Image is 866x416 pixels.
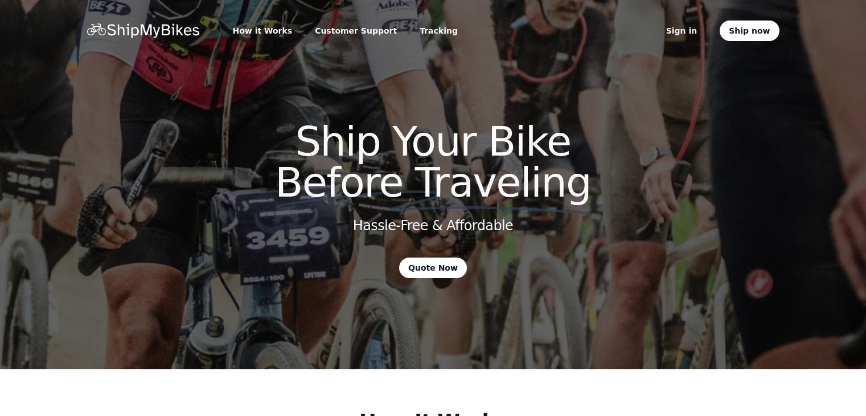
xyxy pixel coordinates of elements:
[399,258,467,278] a: Quote Now
[353,217,514,235] h2: Hassle-Free & Affordable
[275,158,591,206] span: Before Traveling
[729,25,770,36] span: Ship now
[87,23,201,38] a: Home
[415,23,462,39] a: Tracking
[178,121,688,203] h1: Ship Your Bike
[310,23,401,39] a: Customer Support
[720,21,779,41] a: Ship now
[228,23,297,39] a: How it Works
[662,23,702,39] a: Sign in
